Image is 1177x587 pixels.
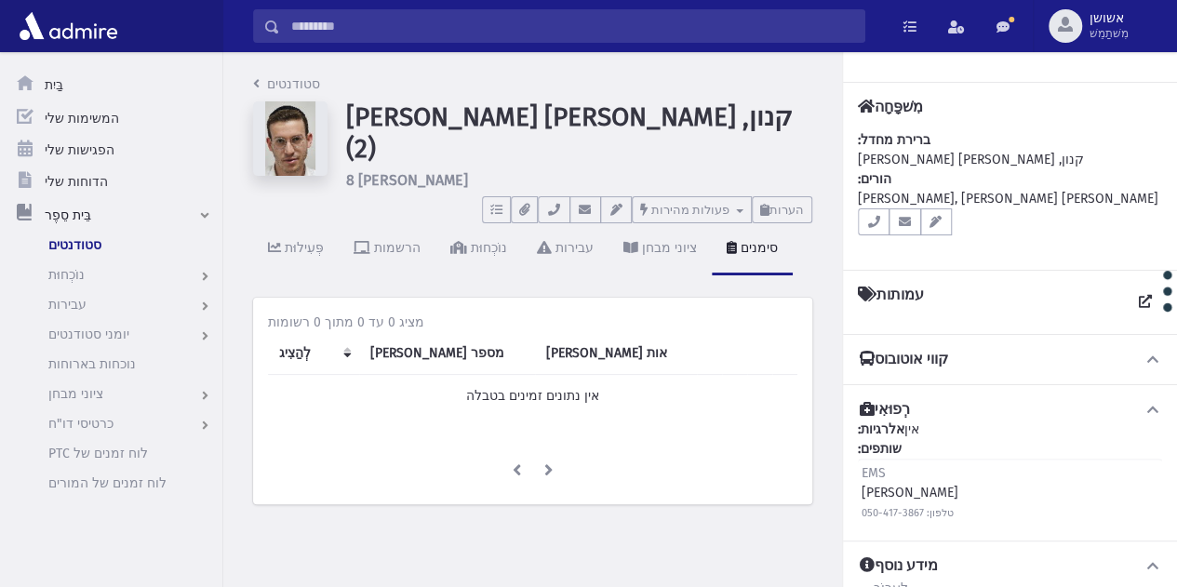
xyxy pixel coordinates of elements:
font: אין נתונים זמינים בטבלה [466,388,599,404]
a: נוֹכְחוּת [435,223,522,275]
font: מִשׁתַמֵשׁ [1090,27,1129,40]
img: אדמיר פרו [15,7,122,45]
input: לְחַפֵּשׂ [280,9,864,43]
font: 8 [PERSON_NAME] [346,171,468,189]
a: פְּעִילוּת [253,223,339,275]
font: נוֹכְחוּת [48,267,85,283]
font: עבירות [555,240,594,256]
button: הערות [752,196,812,223]
nav: פירורי לחם [253,74,320,101]
a: הרשמות [339,223,435,275]
font: בַּיִת [45,77,63,93]
font: בֵּית סֵפֶר [45,207,91,223]
font: ציוני מבחן [48,386,103,402]
font: אין [904,421,919,437]
font: הרשמות [374,240,421,256]
font: ציוני מבחן [642,240,697,256]
font: עבירות [48,297,87,313]
font: הפגישות שלי [45,142,114,158]
th: לְהַצִיג [268,332,359,375]
font: מציג 0 עד 0 מתוך 0 רשומות [268,314,424,330]
font: מידע נוסף [875,556,938,574]
font: [PERSON_NAME] מספר [370,345,504,361]
font: לְהַצִיג [279,345,311,361]
font: EMS [862,465,886,481]
font: קנון, [PERSON_NAME] [PERSON_NAME] [858,152,1084,167]
button: פעולות מהירות [632,196,752,223]
th: סימן מספר [359,332,535,375]
font: קווי אוטובוס [875,350,948,367]
font: נוֹכְחוּת [471,240,507,256]
font: המשימות שלי [45,111,119,127]
a: סטודנטים [253,76,320,92]
font: שותפים: [858,441,902,457]
font: לוח זמנים של המורים [48,475,167,491]
font: פְּעִילוּת [285,240,324,256]
font: [PERSON_NAME] אות [546,345,667,361]
font: טלפון: 050-417-3867 [862,507,954,519]
font: לוח זמנים של PTC [48,446,148,461]
font: פעולות מהירות [651,203,729,217]
th: סימן אות [535,332,697,375]
button: רְפוּאִי [858,400,1162,420]
button: מידע נוסף [858,556,1162,576]
font: [PERSON_NAME], [PERSON_NAME] [PERSON_NAME] [858,191,1158,207]
font: ברירת מחדל: [858,132,930,148]
font: כרטיסי דו"ח [48,416,114,432]
font: סימנים [741,240,778,256]
a: הצג את כל האיגודים [1129,286,1162,319]
font: אלרגיות: [858,421,904,437]
font: נוכחות בארוחות [48,356,136,372]
a: ציוני מבחן [609,223,712,275]
font: יומני סטודנטים [48,327,129,342]
font: סטודנטים [267,76,320,92]
font: רְפוּאִי [875,400,910,418]
font: [PERSON_NAME] [862,485,958,500]
font: הערות [769,203,804,217]
font: מִשׁפָּחָה [875,98,923,115]
font: קנון, [PERSON_NAME] [PERSON_NAME] (2) [346,101,793,164]
button: קווי אוטובוס [858,350,1162,369]
font: הורים: [858,171,891,187]
a: סימנים [712,223,793,275]
a: עבירות [522,223,609,275]
font: הדוחות שלי [45,174,108,190]
font: אשושן [1090,10,1124,26]
font: סטודנטים [48,237,101,253]
font: עמותות [876,286,924,303]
